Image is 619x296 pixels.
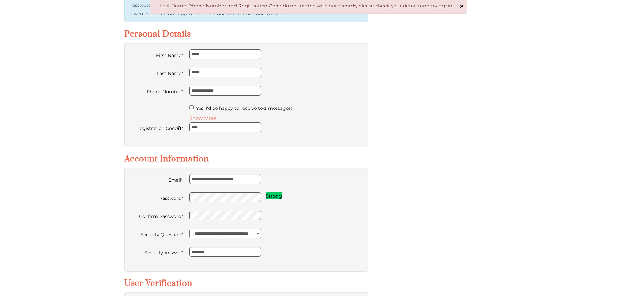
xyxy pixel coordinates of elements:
label: Password* [131,192,183,202]
label: Security Question* [131,229,183,239]
button: Registration Code* [177,126,181,131]
a: Show More [189,115,216,121]
h2: User Verification [124,278,368,289]
label: Yes, I'd be happy to receive text messages! [189,104,362,112]
label: First Name* [131,49,183,59]
button: × [460,3,464,9]
label: Confirm Password* [131,211,183,221]
label: Security Answer* [131,247,183,257]
label: Phone Number* [131,86,183,96]
input: Yes, I'd be happy to receive text messages! [189,105,194,109]
label: Registration Code * [131,122,183,133]
h2: Personal Details [124,29,368,40]
label: Email* [131,174,183,184]
label: Last Name* [131,68,183,78]
label: Password must be a minimum of 10 characters long and must contain all of the following: one lower... [129,1,356,18]
h2: Account Information [124,154,368,164]
li: Strong [266,192,282,199]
